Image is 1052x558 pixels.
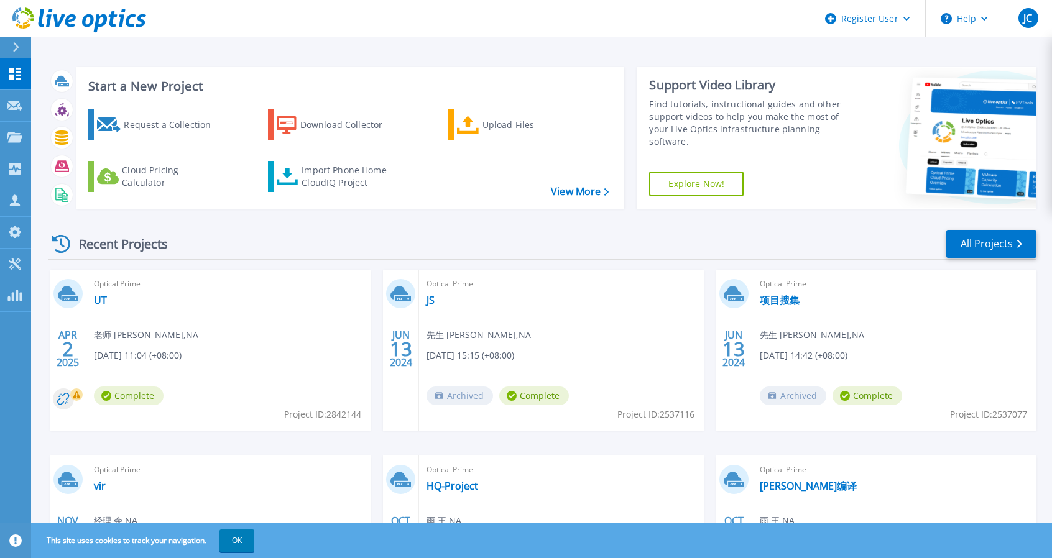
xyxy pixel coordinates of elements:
span: Complete [833,386,902,405]
span: Archived [760,386,826,405]
a: All Projects [946,230,1036,258]
a: [PERSON_NAME]编译 [760,480,857,492]
div: NOV 2021 [56,512,80,557]
div: Request a Collection [124,112,223,137]
span: Optical Prime [760,463,1029,477]
span: [DATE] 15:15 (+08:00) [427,349,514,362]
a: vir [94,480,106,492]
div: Download Collector [300,112,400,137]
span: Archived [427,386,493,405]
div: Recent Projects [48,229,185,259]
span: 13 [722,344,745,354]
span: Optical Prime [427,463,696,477]
span: 13 [390,344,412,354]
div: Upload Files [482,112,582,137]
div: Import Phone Home CloudIQ Project [302,164,399,189]
div: APR 2025 [56,326,80,372]
span: Complete [94,386,164,405]
span: 先生 [PERSON_NAME] , NA [427,328,531,342]
span: Project ID: 2537077 [950,408,1027,421]
a: HQ-Project [427,480,478,492]
span: 雨 王 , NA [427,514,461,528]
span: Optical Prime [94,277,363,291]
a: Request a Collection [88,109,227,140]
div: OCT 2021 [389,512,413,557]
div: Find tutorials, instructional guides and other support videos to help you make the most of your L... [649,98,851,148]
a: Cloud Pricing Calculator [88,161,227,192]
span: 先生 [PERSON_NAME] , NA [760,328,864,342]
h3: Start a New Project [88,80,609,93]
div: JUN 2024 [722,326,745,372]
div: OCT 2021 [722,512,745,557]
span: JC [1023,13,1032,23]
span: Optical Prime [760,277,1029,291]
span: Optical Prime [427,277,696,291]
a: Upload Files [448,109,587,140]
span: Project ID: 2842144 [284,408,361,421]
span: 雨 王 , NA [760,514,795,528]
span: 老师 [PERSON_NAME] , NA [94,328,198,342]
span: 经理 余 , NA [94,514,137,528]
a: Download Collector [268,109,407,140]
div: Support Video Library [649,77,851,93]
a: JS [427,294,435,306]
a: View More [551,186,609,198]
a: Explore Now! [649,172,744,196]
span: Complete [499,386,569,405]
span: Project ID: 2537116 [617,408,694,421]
a: 项目搜集 [760,294,800,306]
span: [DATE] 14:42 (+08:00) [760,349,847,362]
span: Optical Prime [94,463,363,477]
span: [DATE] 11:04 (+08:00) [94,349,182,362]
button: OK [219,529,254,552]
span: 2 [62,344,73,354]
div: Cloud Pricing Calculator [122,164,221,189]
a: UT [94,294,107,306]
span: This site uses cookies to track your navigation. [34,529,254,552]
div: JUN 2024 [389,326,413,372]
